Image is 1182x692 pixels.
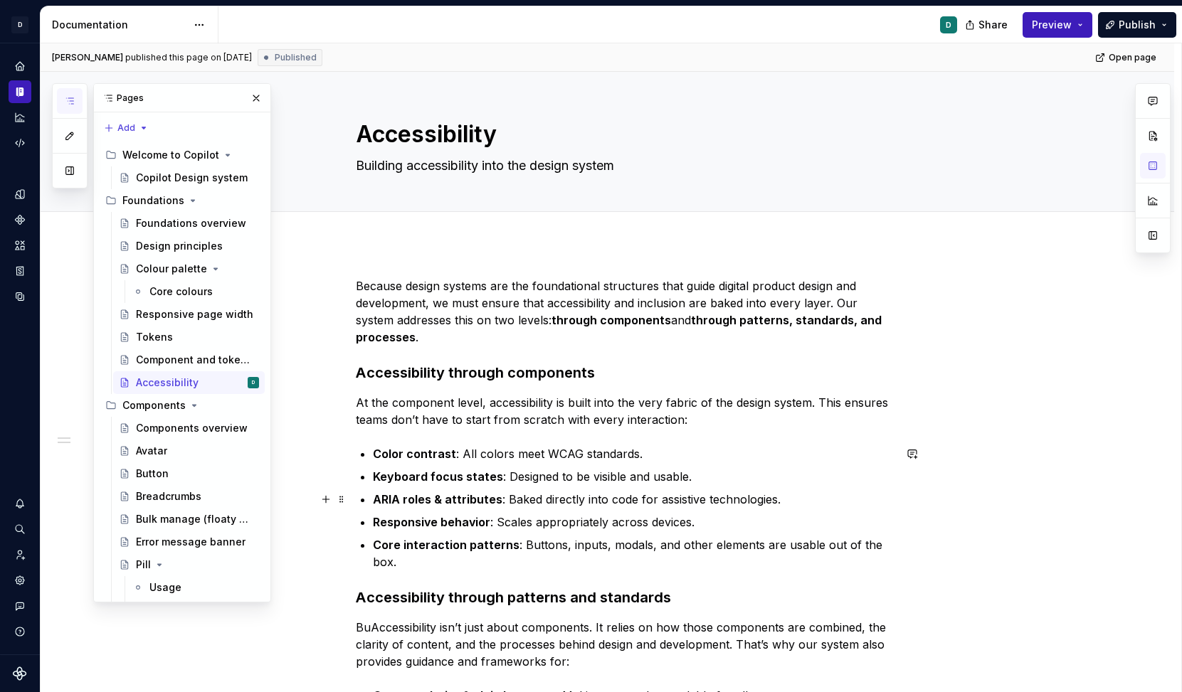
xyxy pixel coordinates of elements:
div: Components overview [136,421,248,435]
a: Storybook stories [9,260,31,282]
div: Pill [136,558,151,572]
h3: Accessibility through patterns and standards [356,587,894,607]
div: Core colours [149,284,213,299]
button: Preview [1023,12,1092,38]
a: Data sources [9,285,31,308]
div: Component and token lifecycle [136,353,253,367]
div: Foundations [122,193,184,208]
a: Components overview [113,417,265,440]
a: Components [9,208,31,231]
p: BuAccessibility isn’t just about components. It relies on how those components are combined, the ... [356,619,894,670]
p: Because design systems are the foundational structures that guide digital product design and deve... [356,277,894,346]
div: Responsive page width [136,307,253,321]
a: Usage [127,576,265,599]
p: At the component level, accessibility is built into the very fabric of the design system. This en... [356,394,894,428]
div: Pages [94,84,270,112]
svg: Supernova Logo [13,666,27,681]
a: Home [9,55,31,78]
a: Foundations overview [113,212,265,235]
h3: Accessibility through components [356,363,894,383]
a: Responsive page width [113,303,265,326]
strong: Responsive behavior [373,515,490,529]
p: : Scales appropriately across devices. [373,513,894,531]
a: Open page [1091,48,1163,68]
a: Design tokens [9,183,31,206]
a: Colour palette [113,257,265,280]
a: Tokens [113,326,265,348]
div: Foundations overview [136,216,246,230]
div: Documentation [52,18,186,32]
p: : Baked directly into code for assistive technologies. [373,491,894,508]
div: Components [100,394,265,417]
textarea: Accessibility [353,117,891,151]
a: AccessibilityD [113,371,265,394]
div: published this page on [DATE] [125,52,252,63]
a: Assets [9,234,31,257]
a: Core colours [127,280,265,303]
div: Bulk manage (floaty boi) [136,512,253,526]
div: Design principles [136,239,223,253]
a: Design principles [113,235,265,257]
a: Bulk manage (floaty boi) [113,508,265,531]
a: Avatar [113,440,265,462]
a: Component and token lifecycle [113,348,265,371]
div: Welcome to Copilot [100,144,265,166]
button: Share [958,12,1017,38]
span: Add [117,122,135,134]
button: Add [100,118,153,138]
span: Published [275,52,317,63]
div: Button [136,467,169,481]
div: Foundations [100,189,265,212]
strong: through components [552,313,671,327]
div: Colour palette [136,262,207,276]
span: [PERSON_NAME] [52,52,123,63]
button: Publish [1098,12,1176,38]
a: Code automation [9,132,31,154]
div: Tokens [136,330,173,344]
div: Copilot Design system [136,171,248,185]
button: D [3,9,37,40]
p: : Buttons, inputs, modals, and other elements are usable out of the box. [373,536,894,570]
div: Analytics [9,106,31,129]
div: Accessibility [136,376,199,390]
button: Search ⌘K [9,518,31,541]
div: Avatar [136,444,167,458]
a: Pill [113,553,265,576]
strong: Core interaction patterns [373,538,519,552]
textarea: Building accessibility into the design system [353,154,891,177]
span: Publish [1119,18,1156,32]
a: Accessibility [127,599,265,622]
strong: Color contrast [373,447,456,461]
div: D [946,19,951,31]
span: Open page [1109,52,1156,63]
strong: Keyboard focus states [373,469,503,484]
div: D [252,376,255,390]
a: Button [113,462,265,485]
p: : Designed to be visible and usable. [373,468,894,485]
a: Documentation [9,80,31,103]
a: Error message banner [113,531,265,553]
span: Preview [1032,18,1072,32]
div: Error message banner [136,535,246,549]
a: Breadcrumbs [113,485,265,508]
div: Welcome to Copilot [122,148,219,162]
strong: ARIA roles & attributes [373,492,502,506]
div: Components [122,398,186,412]
a: Settings [9,569,31,592]
a: Invite team [9,543,31,566]
button: Contact support [9,595,31,617]
button: Notifications [9,492,31,515]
